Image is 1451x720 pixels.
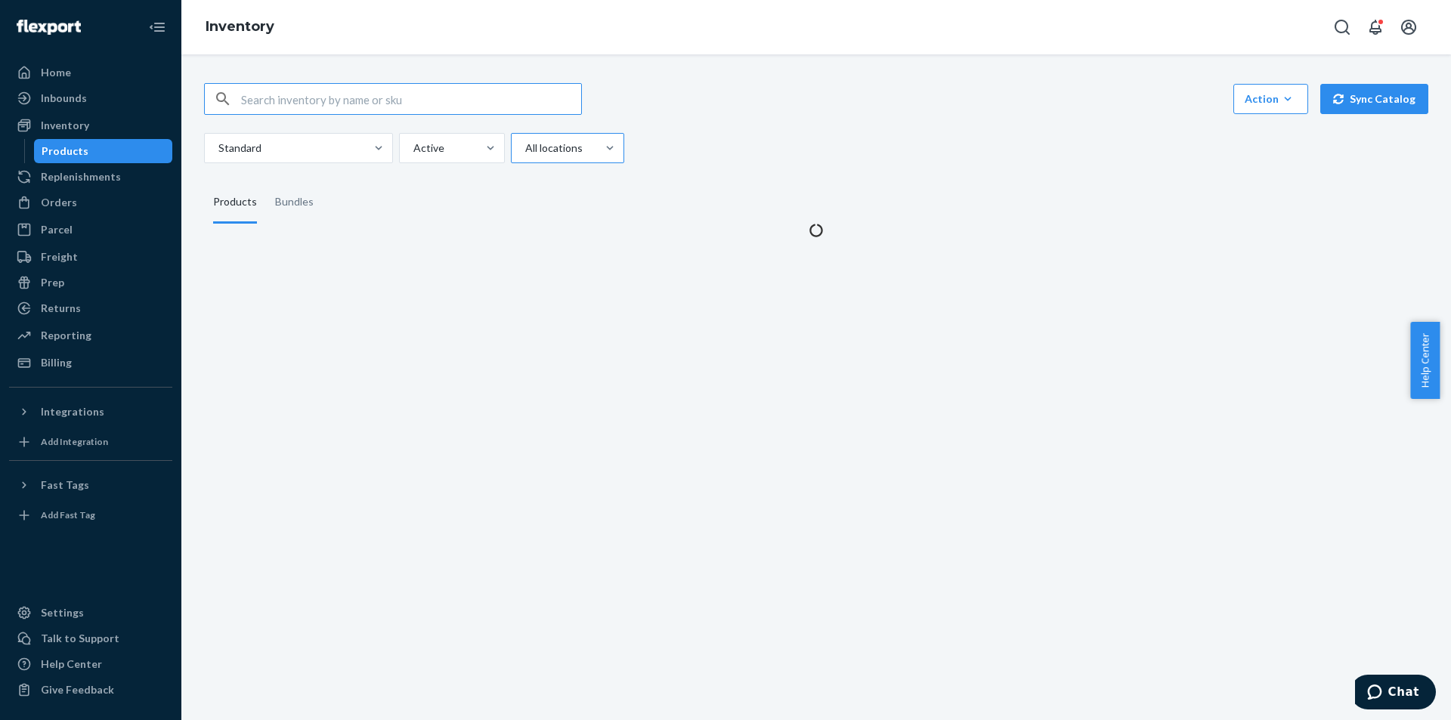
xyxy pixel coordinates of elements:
input: All locations [524,141,525,156]
a: Inventory [9,113,172,138]
div: Integrations [41,404,104,419]
div: Inventory [41,118,89,133]
div: Inbounds [41,91,87,106]
a: Home [9,60,172,85]
button: Sync Catalog [1320,84,1428,114]
a: Settings [9,601,172,625]
a: Add Integration [9,430,172,454]
div: Parcel [41,222,73,237]
button: Close Navigation [142,12,172,42]
div: Give Feedback [41,682,114,697]
a: Orders [9,190,172,215]
div: Prep [41,275,64,290]
div: Products [42,144,88,159]
button: Open Search Box [1327,12,1357,42]
button: Help Center [1410,322,1440,399]
button: Open notifications [1360,12,1391,42]
button: Give Feedback [9,678,172,702]
div: Settings [41,605,84,620]
div: Billing [41,355,72,370]
button: Integrations [9,400,172,424]
div: Orders [41,195,77,210]
a: Inbounds [9,86,172,110]
div: Action [1245,91,1297,107]
div: Help Center [41,657,102,672]
a: Billing [9,351,172,375]
div: Products [213,181,257,224]
div: Fast Tags [41,477,89,493]
div: Add Integration [41,435,108,448]
div: Replenishments [41,169,121,184]
a: Prep [9,270,172,295]
a: Help Center [9,652,172,676]
a: Replenishments [9,165,172,189]
button: Fast Tags [9,473,172,497]
button: Open account menu [1394,12,1424,42]
div: Talk to Support [41,631,119,646]
a: Returns [9,296,172,320]
input: Standard [217,141,218,156]
a: Reporting [9,323,172,348]
ol: breadcrumbs [193,5,286,49]
div: Home [41,65,71,80]
a: Add Fast Tag [9,503,172,527]
img: Flexport logo [17,20,81,35]
div: Freight [41,249,78,264]
a: Parcel [9,218,172,242]
button: Talk to Support [9,626,172,650]
div: Reporting [41,328,91,343]
div: Returns [41,301,81,316]
input: Search inventory by name or sku [241,84,581,114]
iframe: Opens a widget where you can chat to one of our agents [1355,675,1436,712]
div: Add Fast Tag [41,508,95,521]
a: Products [34,139,173,163]
input: Active [412,141,413,156]
a: Inventory [206,18,274,35]
a: Freight [9,245,172,269]
button: Action [1233,84,1308,114]
div: Bundles [275,181,314,224]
